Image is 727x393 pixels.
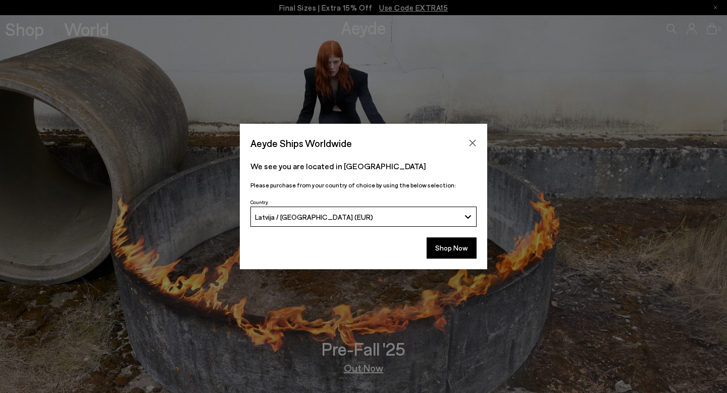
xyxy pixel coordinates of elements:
[427,237,477,259] button: Shop Now
[250,160,477,172] p: We see you are located in [GEOGRAPHIC_DATA]
[250,134,352,152] span: Aeyde Ships Worldwide
[465,135,480,151] button: Close
[250,180,477,190] p: Please purchase from your country of choice by using the below selection:
[250,199,268,205] span: Country
[255,213,373,221] span: Latvija / [GEOGRAPHIC_DATA] (EUR)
